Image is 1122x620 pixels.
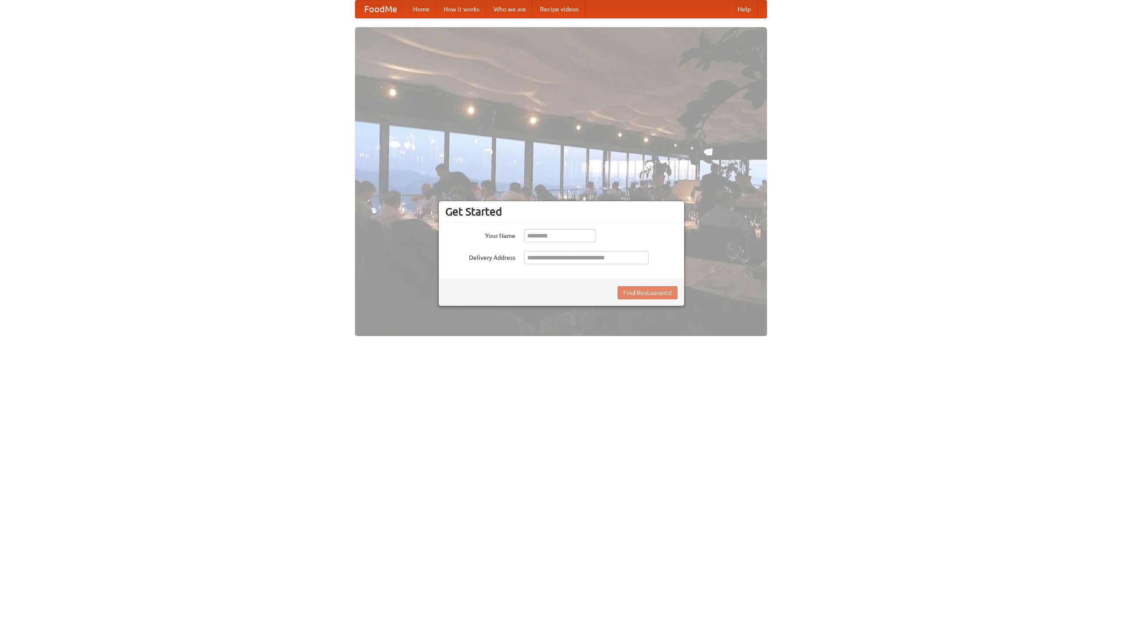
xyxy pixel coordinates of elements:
a: Recipe videos [533,0,586,18]
a: How it works [437,0,486,18]
a: Who we are [486,0,533,18]
a: Home [406,0,437,18]
a: Help [731,0,758,18]
h3: Get Started [445,205,678,218]
label: Delivery Address [445,251,515,262]
a: FoodMe [355,0,406,18]
button: Find Restaurants! [618,286,678,299]
label: Your Name [445,229,515,240]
